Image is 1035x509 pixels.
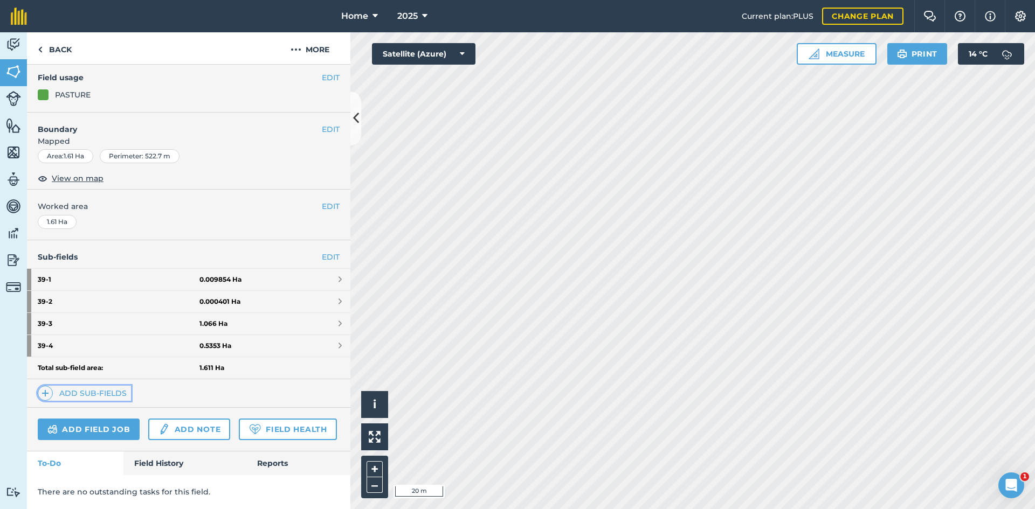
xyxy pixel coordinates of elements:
[367,477,383,493] button: –
[6,487,21,497] img: svg+xml;base64,PD94bWwgdmVyc2lvbj0iMS4wIiBlbmNvZGluZz0idXRmLTgiPz4KPCEtLSBHZW5lcmF0b3I6IEFkb2JlIE...
[158,423,170,436] img: svg+xml;base64,PD94bWwgdmVyc2lvbj0iMS4wIiBlbmNvZGluZz0idXRmLTgiPz4KPCEtLSBHZW5lcmF0b3I6IEFkb2JlIE...
[372,43,475,65] button: Satellite (Azure)
[27,335,350,357] a: 39-40.5353 Ha
[38,386,131,401] a: Add sub-fields
[322,251,340,263] a: EDIT
[6,198,21,214] img: svg+xml;base64,PD94bWwgdmVyc2lvbj0iMS4wIiBlbmNvZGluZz0idXRmLTgiPz4KPCEtLSBHZW5lcmF0b3I6IEFkb2JlIE...
[742,10,813,22] span: Current plan : PLUS
[27,251,350,263] h4: Sub-fields
[361,391,388,418] button: i
[27,32,82,64] a: Back
[47,423,58,436] img: svg+xml;base64,PD94bWwgdmVyc2lvbj0iMS4wIiBlbmNvZGluZz0idXRmLTgiPz4KPCEtLSBHZW5lcmF0b3I6IEFkb2JlIE...
[6,117,21,134] img: svg+xml;base64,PHN2ZyB4bWxucz0iaHR0cDovL3d3dy53My5vcmcvMjAwMC9zdmciIHdpZHRoPSI1NiIgaGVpZ2h0PSI2MC...
[1020,472,1029,481] span: 1
[148,419,230,440] a: Add note
[38,172,103,185] button: View on map
[38,419,140,440] a: Add field job
[6,252,21,268] img: svg+xml;base64,PD94bWwgdmVyc2lvbj0iMS4wIiBlbmNvZGluZz0idXRmLTgiPz4KPCEtLSBHZW5lcmF0b3I6IEFkb2JlIE...
[38,335,199,357] strong: 39 - 4
[199,341,231,350] strong: 0.5353 Ha
[270,32,350,64] button: More
[6,91,21,106] img: svg+xml;base64,PD94bWwgdmVyc2lvbj0iMS4wIiBlbmNvZGluZz0idXRmLTgiPz4KPCEtLSBHZW5lcmF0b3I6IEFkb2JlIE...
[38,269,199,290] strong: 39 - 1
[397,10,418,23] span: 2025
[291,43,301,56] img: svg+xml;base64,PHN2ZyB4bWxucz0iaHR0cDovL3d3dy53My5vcmcvMjAwMC9zdmciIHdpZHRoPSIyMCIgaGVpZ2h0PSIyNC...
[322,123,340,135] button: EDIT
[42,387,49,400] img: svg+xml;base64,PHN2ZyB4bWxucz0iaHR0cDovL3d3dy53My5vcmcvMjAwMC9zdmciIHdpZHRoPSIxNCIgaGVpZ2h0PSIyNC...
[6,171,21,187] img: svg+xml;base64,PD94bWwgdmVyc2lvbj0iMS4wIiBlbmNvZGluZz0idXRmLTgiPz4KPCEtLSBHZW5lcmF0b3I6IEFkb2JlIE...
[6,144,21,161] img: svg+xml;base64,PHN2ZyB4bWxucz0iaHR0cDovL3d3dy53My5vcmcvMjAwMC9zdmciIHdpZHRoPSI1NiIgaGVpZ2h0PSI2MC...
[27,269,350,290] a: 39-10.009854 Ha
[887,43,948,65] button: Print
[38,486,340,498] p: There are no outstanding tasks for this field.
[38,172,47,185] img: svg+xml;base64,PHN2ZyB4bWxucz0iaHR0cDovL3d3dy53My5vcmcvMjAwMC9zdmciIHdpZHRoPSIxOCIgaGVpZ2h0PSIyNC...
[100,149,180,163] div: Perimeter : 522.7 m
[1014,11,1027,22] img: A cog icon
[239,419,336,440] a: Field Health
[809,48,819,59] img: Ruler icon
[822,8,903,25] a: Change plan
[11,8,27,25] img: fieldmargin Logo
[954,11,967,22] img: A question mark icon
[6,225,21,241] img: svg+xml;base64,PD94bWwgdmVyc2lvbj0iMS4wIiBlbmNvZGluZz0idXRmLTgiPz4KPCEtLSBHZW5lcmF0b3I6IEFkb2JlIE...
[958,43,1024,65] button: 14 °C
[27,313,350,334] a: 39-31.066 Ha
[52,172,103,184] span: View on map
[27,291,350,312] a: 39-20.000401 Ha
[367,461,383,477] button: +
[923,11,936,22] img: Two speech bubbles overlapping with the left bubble in the forefront
[38,313,199,334] strong: 39 - 3
[322,72,340,83] button: EDIT
[199,364,224,372] strong: 1.611 Ha
[6,280,21,295] img: svg+xml;base64,PD94bWwgdmVyc2lvbj0iMS4wIiBlbmNvZGluZz0idXRmLTgiPz4KPCEtLSBHZW5lcmF0b3I6IEFkb2JlIE...
[27,113,322,135] h4: Boundary
[199,319,227,328] strong: 1.066 Ha
[38,43,43,56] img: svg+xml;base64,PHN2ZyB4bWxucz0iaHR0cDovL3d3dy53My5vcmcvMjAwMC9zdmciIHdpZHRoPSI5IiBoZWlnaHQ9IjI0Ii...
[369,431,381,443] img: Four arrows, one pointing top left, one top right, one bottom right and the last bottom left
[38,149,93,163] div: Area : 1.61 Ha
[998,472,1024,498] iframe: Intercom live chat
[6,37,21,53] img: svg+xml;base64,PD94bWwgdmVyc2lvbj0iMS4wIiBlbmNvZGluZz0idXRmLTgiPz4KPCEtLSBHZW5lcmF0b3I6IEFkb2JlIE...
[38,200,340,212] span: Worked area
[199,275,241,284] strong: 0.009854 Ha
[969,43,988,65] span: 14 ° C
[27,451,123,475] a: To-Do
[246,451,350,475] a: Reports
[38,364,199,372] strong: Total sub-field area:
[38,215,77,229] div: 1.61 Ha
[373,398,376,411] span: i
[996,43,1018,65] img: svg+xml;base64,PD94bWwgdmVyc2lvbj0iMS4wIiBlbmNvZGluZz0idXRmLTgiPz4KPCEtLSBHZW5lcmF0b3I6IEFkb2JlIE...
[985,10,996,23] img: svg+xml;base64,PHN2ZyB4bWxucz0iaHR0cDovL3d3dy53My5vcmcvMjAwMC9zdmciIHdpZHRoPSIxNyIgaGVpZ2h0PSIxNy...
[55,89,91,101] div: PASTURE
[123,451,246,475] a: Field History
[6,64,21,80] img: svg+xml;base64,PHN2ZyB4bWxucz0iaHR0cDovL3d3dy53My5vcmcvMjAwMC9zdmciIHdpZHRoPSI1NiIgaGVpZ2h0PSI2MC...
[341,10,368,23] span: Home
[38,291,199,312] strong: 39 - 2
[322,200,340,212] button: EDIT
[199,297,240,306] strong: 0.000401 Ha
[27,135,350,147] span: Mapped
[797,43,877,65] button: Measure
[38,72,322,83] h4: Field usage
[897,47,907,60] img: svg+xml;base64,PHN2ZyB4bWxucz0iaHR0cDovL3d3dy53My5vcmcvMjAwMC9zdmciIHdpZHRoPSIxOSIgaGVpZ2h0PSIyNC...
